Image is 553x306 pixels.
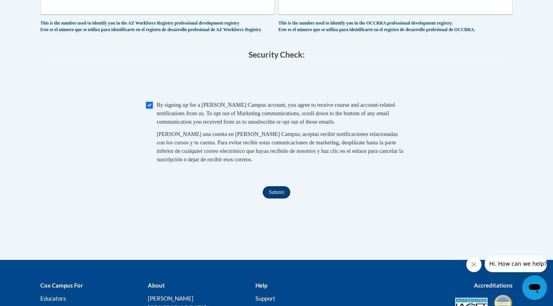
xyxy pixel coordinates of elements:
input: Submit [263,186,290,198]
span: By signing up for a [PERSON_NAME] Campus account, you agree to receive course and account-related... [157,102,395,125]
a: Support [255,295,275,302]
div: This is the number used to identify you in the OCCRRA professional development registry. Este es ... [278,20,513,33]
b: Accreditations [474,282,513,289]
a: Educators [40,295,66,302]
span: Security Check: [248,50,305,59]
iframe: reCAPTCHA [218,67,335,97]
iframe: Message from company [485,255,547,272]
b: About [148,282,165,289]
b: Help [255,282,267,289]
span: [PERSON_NAME] una cuenta en [PERSON_NAME] Campus, aceptas recibir notificaciones relacionadas con... [157,131,403,162]
div: This is the number used to identify you in the AZ Workforce Registry professional development reg... [40,20,275,33]
iframe: Close message [466,257,482,272]
iframe: Button to launch messaging window [522,275,547,300]
b: Cox Campus For [40,282,83,289]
